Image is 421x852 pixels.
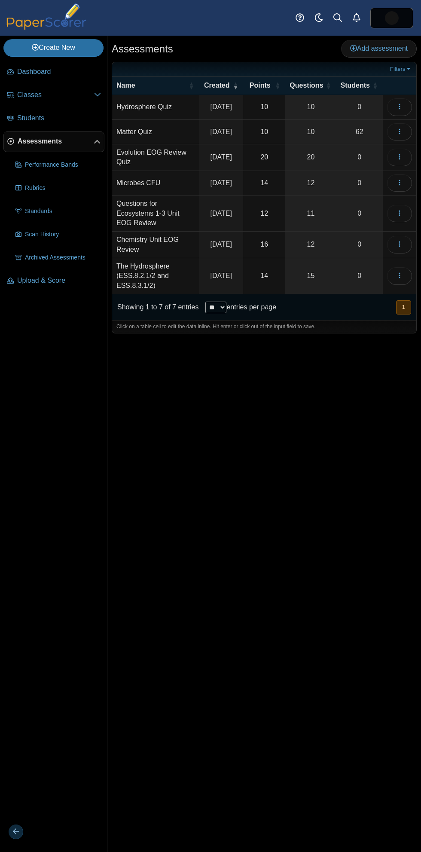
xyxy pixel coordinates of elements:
span: Students : Activate to sort [372,76,378,95]
a: Performance Bands [12,155,104,175]
span: Performance Bands [25,161,101,169]
a: Assessments [3,131,104,152]
td: 20 [243,144,285,171]
td: Chemistry Unit EOG Review [112,232,199,258]
span: Scan History [25,230,101,239]
a: Create New [3,39,104,56]
span: Dashboard [17,67,101,76]
td: Hydrosphere Quiz [112,95,199,119]
nav: pagination [395,300,411,315]
span: Archived Assessments [25,253,101,262]
a: Filters [388,65,414,73]
a: 0 [336,95,383,119]
a: Add assessment [341,40,417,57]
td: Microbes CFU [112,171,199,195]
span: Rubrics [25,184,101,192]
a: Upload & Score [3,271,104,291]
a: 11 [285,195,336,231]
a: Standards [12,201,104,222]
span: Questions : Activate to sort [326,76,331,95]
span: Upload & Score [17,276,101,285]
span: Add assessment [350,45,408,52]
span: Created : Activate to remove sorting [233,76,238,95]
td: 14 [243,258,285,294]
span: Classes [17,90,94,100]
a: 12 [285,171,336,195]
a: 20 [285,144,336,171]
a: 10 [285,120,336,144]
time: May 19, 2025 at 11:09 AM [210,153,232,161]
a: PaperScorer [3,24,89,31]
label: entries per page [226,303,276,311]
td: 14 [243,171,285,195]
time: Apr 25, 2025 at 10:47 AM [210,241,232,248]
a: 15 [285,258,336,294]
td: Questions for Ecosystems 1-3 Unit EOG Review [112,195,199,232]
button: 1 [396,300,411,315]
a: Scan History [12,224,104,245]
a: ps.74CSeXsONR1xs8MJ [370,8,413,28]
td: 16 [243,232,285,258]
a: Students [3,108,104,129]
time: Jul 18, 2025 at 5:39 PM [210,128,232,135]
a: Dashboard [3,62,104,82]
a: Rubrics [12,178,104,198]
span: Created [204,82,230,89]
img: ps.74CSeXsONR1xs8MJ [385,11,399,25]
span: Points [250,82,271,89]
a: 0 [336,232,383,258]
span: Jasmine McNair [385,11,399,25]
a: 0 [336,195,383,231]
span: Name [116,82,135,89]
div: Showing 1 to 7 of 7 entries [112,294,198,320]
time: Jul 25, 2025 at 10:46 PM [210,103,232,110]
a: 10 [285,95,336,119]
img: PaperScorer [3,3,89,30]
td: Matter Quiz [112,120,199,144]
a: Classes [3,85,104,106]
span: Points : Activate to sort [275,76,280,95]
td: The Hydrosphere (ESS.8.2.1/2 and ESS.8.3.1/2) [112,258,199,294]
td: Evolution EOG Review Quiz [112,144,199,171]
a: 12 [285,232,336,258]
a: Alerts [347,9,366,27]
div: Click on a table cell to edit the data inline. Hit enter or click out of the input field to save. [112,320,416,333]
h1: Assessments [112,42,173,56]
a: 62 [336,120,383,144]
span: Students [17,113,101,123]
time: Mar 31, 2025 at 2:35 PM [210,272,232,279]
time: Apr 26, 2025 at 10:44 AM [210,210,232,217]
td: 10 [243,120,285,144]
span: Students [341,82,370,89]
td: 10 [243,95,285,119]
a: 0 [336,258,383,294]
span: Standards [25,207,101,216]
a: Archived Assessments [12,247,104,268]
span: Assessments [18,137,94,146]
a: 0 [336,144,383,171]
time: May 9, 2025 at 8:06 AM [210,179,232,186]
span: Name : Activate to sort [189,76,194,95]
td: 12 [243,195,285,232]
a: 0 [336,171,383,195]
span: Questions [290,82,323,89]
